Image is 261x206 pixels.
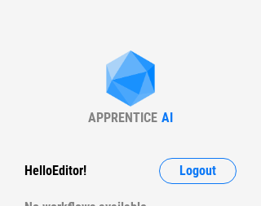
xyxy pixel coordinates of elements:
[98,50,163,110] img: Apprentice AI
[159,158,237,184] button: Logout
[88,110,157,125] div: APPRENTICE
[179,164,216,178] span: Logout
[161,110,173,125] div: AI
[24,158,86,184] div: Hello Editor !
